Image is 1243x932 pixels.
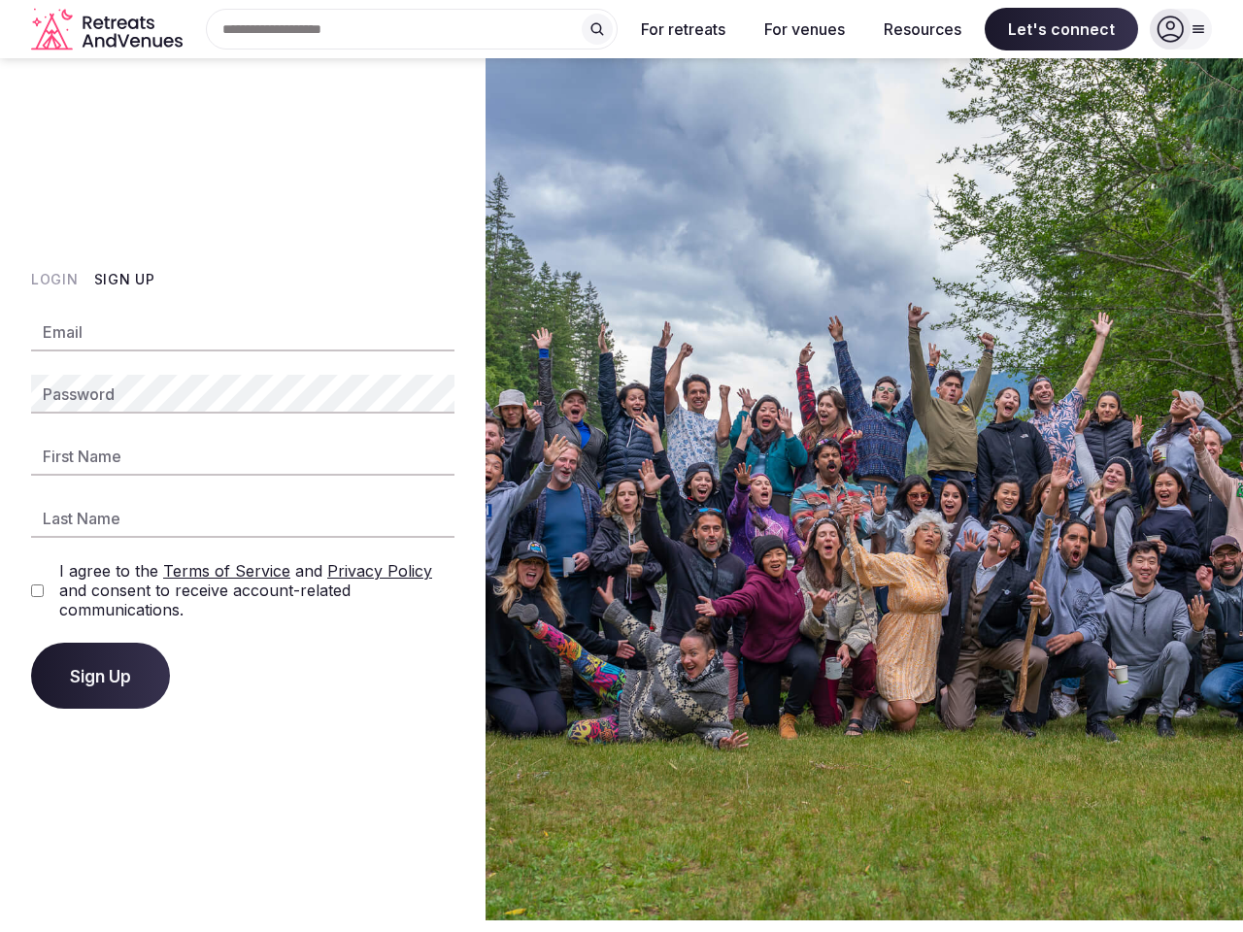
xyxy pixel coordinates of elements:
[486,58,1243,920] img: My Account Background
[868,8,977,50] button: Resources
[70,666,131,685] span: Sign Up
[94,270,155,289] button: Sign Up
[31,8,186,51] a: Visit the homepage
[163,561,290,581] a: Terms of Service
[749,8,860,50] button: For venues
[59,561,454,619] label: I agree to the and and consent to receive account-related communications.
[31,643,170,709] button: Sign Up
[31,8,186,51] svg: Retreats and Venues company logo
[327,561,432,581] a: Privacy Policy
[985,8,1138,50] span: Let's connect
[625,8,741,50] button: For retreats
[31,270,79,289] button: Login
